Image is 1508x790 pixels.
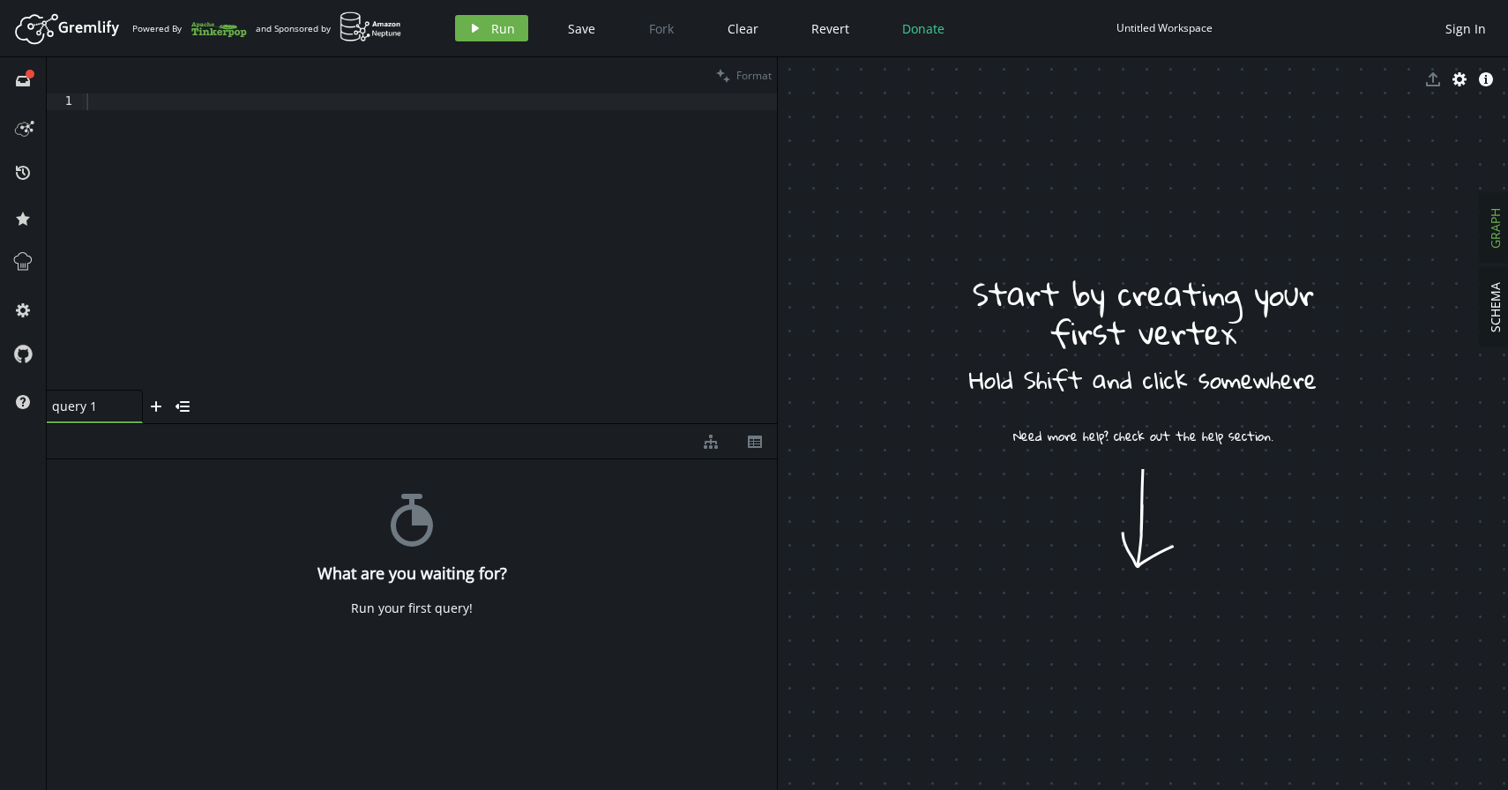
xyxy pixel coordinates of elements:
[351,600,473,616] div: Run your first query!
[568,20,595,37] span: Save
[132,13,247,44] div: Powered By
[1437,15,1495,41] button: Sign In
[649,20,674,37] span: Fork
[902,20,944,37] span: Donate
[889,15,958,41] button: Donate
[798,15,862,41] button: Revert
[256,11,402,45] div: and Sponsored by
[1487,208,1504,249] span: GRAPH
[1116,21,1213,34] div: Untitled Workspace
[635,15,688,41] button: Fork
[811,20,849,37] span: Revert
[340,11,402,42] img: AWS Neptune
[1445,20,1486,37] span: Sign In
[728,20,758,37] span: Clear
[711,57,777,93] button: Format
[1487,282,1504,332] span: SCHEMA
[52,398,123,414] span: query 1
[714,15,772,41] button: Clear
[47,93,84,110] div: 1
[317,564,507,583] h4: What are you waiting for?
[455,15,528,41] button: Run
[491,20,515,37] span: Run
[555,15,608,41] button: Save
[736,68,772,83] span: Format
